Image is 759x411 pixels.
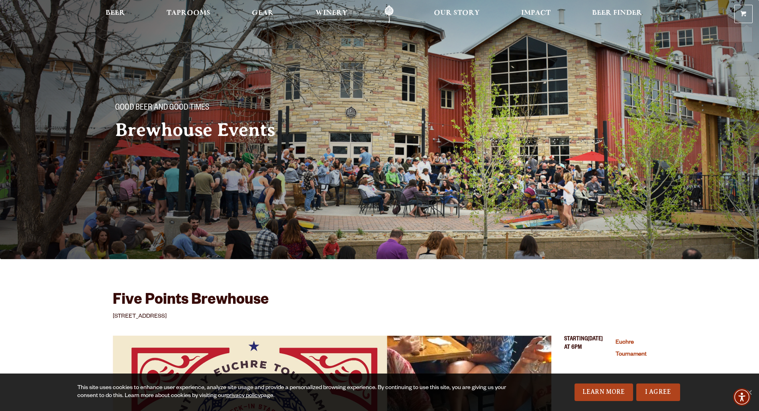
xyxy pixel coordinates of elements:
[100,5,130,23] a: Beer
[247,5,279,23] a: Gear
[521,10,551,16] span: Impact
[733,388,751,406] div: Accessibility Menu
[434,10,480,16] span: Our Story
[592,10,642,16] span: Beer Finder
[252,10,274,16] span: Gear
[167,10,210,16] span: Taprooms
[636,383,680,401] a: I Agree
[429,5,485,23] a: Our Story
[115,120,364,140] h2: Brewhouse Events
[106,10,125,16] span: Beer
[641,27,752,42] p: No products in the cart.
[113,312,647,322] p: [STREET_ADDRESS]
[77,384,509,400] div: This site uses cookies to enhance user experience, analyze site usage and provide a personalized ...
[587,5,647,23] a: Beer Finder
[310,5,353,23] a: Winery
[161,5,216,23] a: Taprooms
[316,10,347,16] span: Winery
[115,103,209,114] span: Good Beer and Good Times
[575,383,633,401] a: Learn More
[374,5,404,23] a: Odell Home
[516,5,556,23] a: Impact
[113,291,269,312] h3: Five Points Brewhouse
[616,340,647,358] a: Euchre Tournament (opens in a new window)
[226,393,261,399] a: privacy policy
